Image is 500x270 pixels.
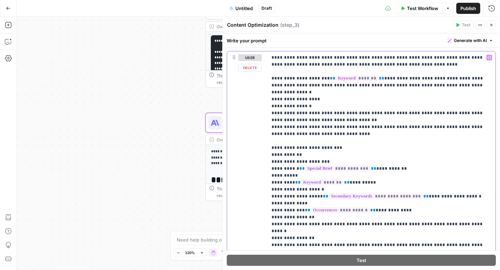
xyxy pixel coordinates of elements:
[217,186,331,199] div: This output is too large & has been abbreviated for review. to view the full content.
[407,5,438,12] span: Test Workflow
[185,250,195,255] span: 120%
[225,3,257,14] button: Untitled
[280,22,299,28] span: ( step_3 )
[217,23,312,30] div: Output
[452,20,474,29] button: Test
[261,5,272,11] span: Draft
[456,3,480,14] button: Publish
[206,226,335,246] div: EndOutput
[227,255,496,266] button: Test
[460,5,476,12] span: Publish
[396,3,442,14] button: Test Workflow
[227,22,278,28] textarea: Content Optimization
[238,54,262,61] button: user
[445,36,496,45] button: Generate with AI
[238,64,262,71] button: Delete
[462,22,470,28] span: Test
[217,136,312,143] div: Output
[217,72,331,85] div: This output is too large & has been abbreviated for review. to view the full content.
[454,37,487,44] span: Generate with AI
[223,33,500,48] div: Write your prompt
[235,5,253,12] span: Untitled
[357,257,366,264] span: Test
